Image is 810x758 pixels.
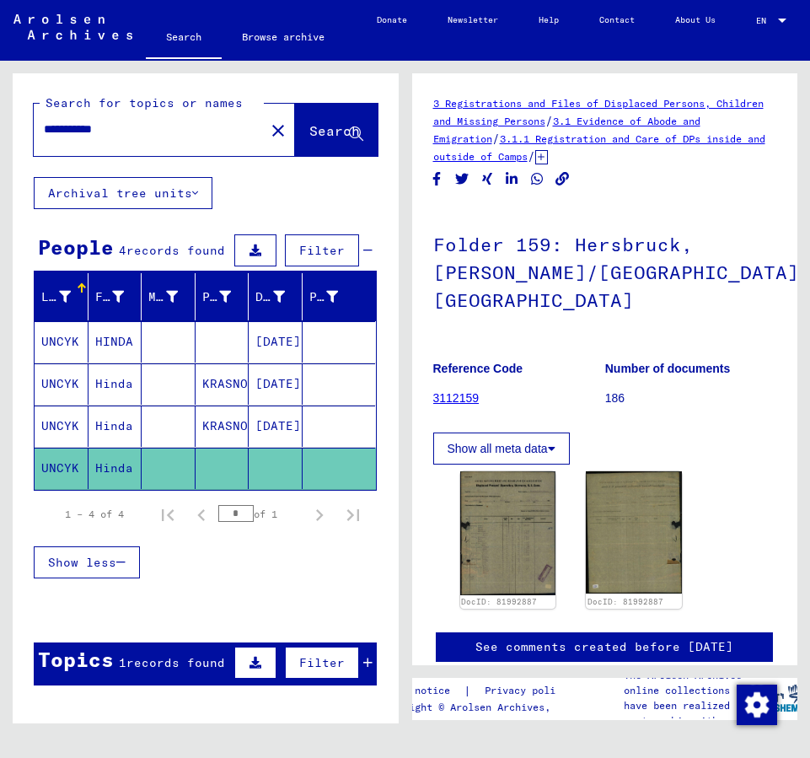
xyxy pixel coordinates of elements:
p: have been realized in partnership with [624,698,748,728]
span: Search [309,122,360,139]
mat-cell: [DATE] [249,363,303,405]
a: DocID: 81992887 [461,597,537,606]
a: Search [146,17,222,61]
span: Filter [299,243,345,258]
mat-cell: Hinda [89,363,142,405]
button: Share on Twitter [453,169,471,190]
div: Place of Birth [202,288,232,306]
div: People [38,232,114,262]
mat-cell: UNCYK [35,448,89,489]
div: Last Name [41,288,71,306]
div: Prisoner # [309,288,339,306]
img: 002.jpg [586,471,682,594]
mat-header-cell: Date of Birth [249,273,303,320]
a: See comments created before [DATE] [475,638,733,656]
img: Arolsen_neg.svg [13,14,132,40]
div: Date of Birth [255,288,285,306]
mat-header-cell: Maiden Name [142,273,196,320]
div: Date of Birth [255,283,306,310]
div: of 1 [218,506,303,522]
button: Show less [34,546,140,578]
span: 4 [119,243,126,258]
div: First Name [95,283,146,310]
a: DocID: 81992887 [587,597,663,606]
div: 1 – 4 of 4 [65,507,124,522]
img: Change consent [737,685,777,725]
h1: Folder 159: Hersbruck, [PERSON_NAME]/[GEOGRAPHIC_DATA], [GEOGRAPHIC_DATA] [433,206,777,336]
div: Last Name [41,283,92,310]
mat-icon: close [268,121,288,141]
mat-header-cell: Prisoner # [303,273,376,320]
span: records found [126,243,225,258]
button: Search [295,104,378,156]
button: Copy link [554,169,571,190]
button: Clear [261,113,295,147]
mat-cell: UNCYK [35,406,89,447]
span: EN [756,16,775,25]
button: First page [151,497,185,531]
div: Maiden Name [148,283,199,310]
div: Topics [38,644,114,675]
button: Filter [285,647,359,679]
a: Browse archive [222,17,345,57]
mat-cell: [DATE] [249,406,303,447]
button: Share on LinkedIn [503,169,521,190]
span: / [545,113,553,128]
span: records found [126,655,225,670]
b: Number of documents [605,362,731,375]
div: | [379,682,587,700]
mat-header-cell: Place of Birth [196,273,249,320]
span: / [528,148,535,164]
a: 3.1.1 Registration and Care of DPs inside and outside of Camps [433,132,765,163]
button: Next page [303,497,336,531]
mat-cell: Hinda [89,448,142,489]
button: Filter [285,234,359,266]
span: Show less [48,555,116,570]
span: Filter [299,655,345,670]
a: Legal notice [379,682,464,700]
span: 1 [119,655,126,670]
button: Archival tree units [34,177,212,209]
div: Prisoner # [309,283,360,310]
button: Previous page [185,497,218,531]
a: 3.1 Evidence of Abode and Emigration [433,115,700,145]
mat-cell: KRASNOBROD [196,363,249,405]
mat-cell: [DATE] [249,321,303,363]
a: 3112159 [433,391,480,405]
mat-label: Search for topics or names [46,95,243,110]
div: First Name [95,288,125,306]
mat-cell: KRASNOBROD [196,406,249,447]
mat-cell: HINDA [89,321,142,363]
div: Maiden Name [148,288,178,306]
button: Share on Facebook [428,169,446,190]
img: 001.jpg [460,471,556,595]
mat-cell: Hinda [89,406,142,447]
button: Share on WhatsApp [528,169,546,190]
span: / [492,131,500,146]
p: 186 [605,390,776,407]
mat-cell: UNCYK [35,321,89,363]
div: Place of Birth [202,283,253,310]
mat-header-cell: First Name [89,273,142,320]
mat-cell: UNCYK [35,363,89,405]
button: Show all meta data [433,433,570,465]
mat-header-cell: Last Name [35,273,89,320]
button: Share on Xing [479,169,496,190]
p: Copyright © Arolsen Archives, 2021 [379,700,587,715]
p: The Arolsen Archives online collections [624,668,748,698]
a: Privacy policy [471,682,587,700]
b: Reference Code [433,362,523,375]
a: 3 Registrations and Files of Displaced Persons, Children and Missing Persons [433,97,764,127]
button: Last page [336,497,370,531]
